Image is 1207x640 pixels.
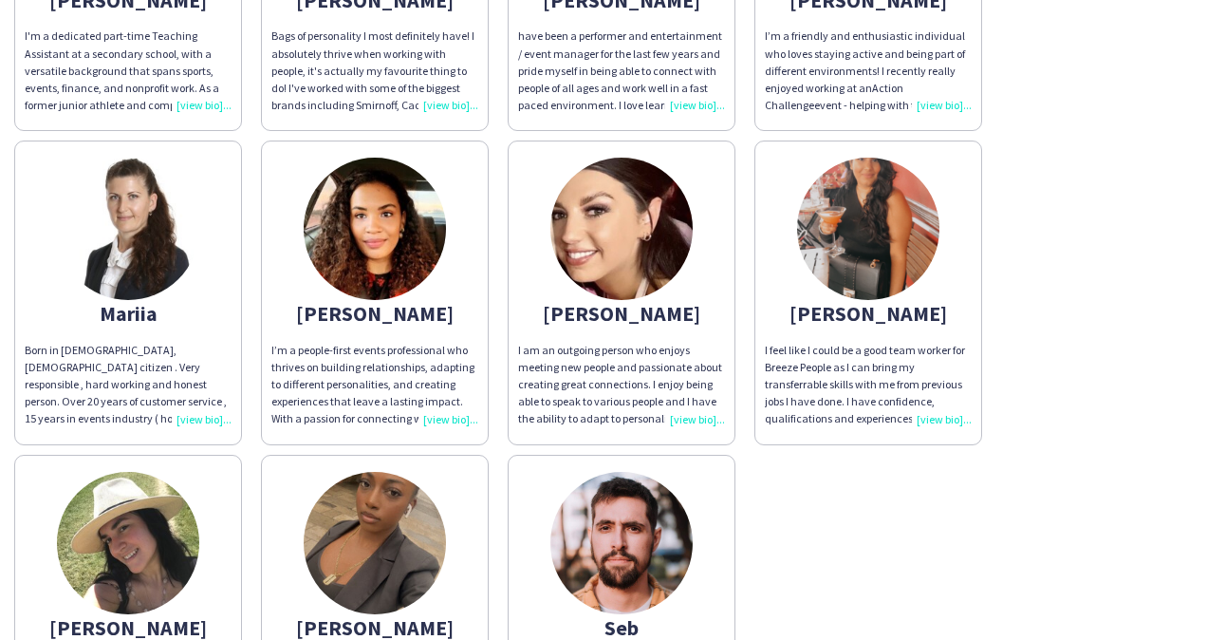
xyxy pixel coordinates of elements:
[57,158,199,300] img: thumb-5e5eb465a4869.jpeg
[57,472,199,614] img: thumb-5ecacae996132.jpg
[765,305,972,322] div: [PERSON_NAME]
[797,158,939,300] img: thumb-5f4c2deec6ac9.png
[25,28,232,114] p: I'm a dedicated part-time Teaching Assistant at a secondary school, with a versatile background t...
[518,305,725,322] div: [PERSON_NAME]
[271,619,478,636] div: [PERSON_NAME]
[765,28,972,114] div: I’m a friendly and enthusiastic individual who loves staying active and being part of different e...
[518,28,722,129] span: have been a performer and entertainment / event manager for the last few years and pride myself i...
[25,619,232,636] div: [PERSON_NAME]
[271,305,478,322] div: [PERSON_NAME]
[271,28,478,114] div: Bags of personality I most definitely have! I absolutely thrive when working with people, it's ac...
[304,158,446,300] img: thumb-6829becdbad6c.jpeg
[765,342,972,428] div: I feel like I could be a good team worker for Breeze People as I can bring my transferrable skill...
[271,342,478,428] div: I’m a people-first events professional who thrives on building relationships, adapting to differe...
[550,472,693,614] img: thumb-c5d20354-726b-45bd-92cd-7f391f387c96.jpg
[25,342,232,428] div: Born in [DEMOGRAPHIC_DATA], [DEMOGRAPHIC_DATA] citizen . Very responsible , hard working and hone...
[518,619,725,636] div: Seb
[304,472,446,614] img: thumb-66488dceb6fb4.jpeg
[550,158,693,300] img: thumb-688a172b9e853.jpeg
[518,342,725,428] div: I am an outgoing person who enjoys meeting new people and passionate about creating great connect...
[25,305,232,322] div: Mariia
